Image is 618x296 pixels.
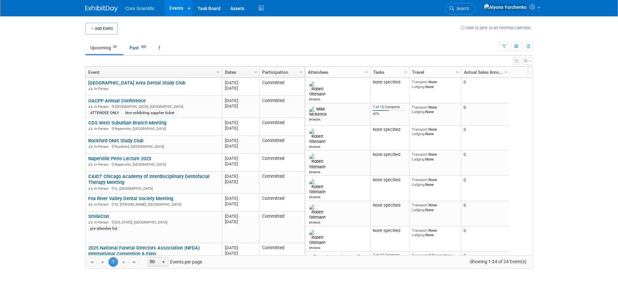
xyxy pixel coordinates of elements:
[253,70,258,75] span: Column Settings
[85,42,123,54] a: Upcoming24
[139,257,209,267] span: Events per page
[403,70,408,75] span: Column Settings
[94,162,111,167] span: In-Person
[88,104,219,109] div: [GEOGRAPHIC_DATA], [GEOGRAPHIC_DATA]
[89,162,92,166] img: In-Person Event
[88,226,119,231] div: pre attendee list
[225,174,256,179] div: [DATE]
[309,179,326,195] img: Robert Dittmann
[225,161,256,167] div: [DATE]
[215,67,222,76] a: Column Settings
[259,194,305,212] td: Committed
[309,195,321,199] div: Robert Dittmann
[238,80,239,85] span: -
[461,103,510,125] td: 0
[97,257,107,267] a: Go to the previous page
[89,145,92,148] img: In-Person Event
[309,107,327,117] img: Mike McKenna
[89,105,92,108] img: In-Person Event
[412,253,429,258] span: Transport:
[461,78,510,103] td: 0
[309,154,326,169] img: Robert Dittmann
[225,196,256,201] div: [DATE]
[373,203,406,208] div: None specified
[88,174,210,186] a: CAIDT Chicago Academy of Interdisciplinary Dentofacial Therapy Meeting
[225,125,256,131] div: [DATE]
[94,145,111,149] span: In-Person
[461,176,510,201] td: 0
[85,23,118,34] button: Add Event
[461,25,533,30] a: How to sync to an external calendar...
[309,144,321,148] div: Robert Dittmann
[94,220,111,225] span: In-Person
[238,156,239,161] span: -
[402,67,409,76] a: Column Settings
[412,253,458,263] div: 2 Reservations 1 Reservation
[119,257,129,267] a: Go to the next page
[89,202,92,206] img: In-Person Event
[88,213,109,219] a: SmileCon
[309,129,326,144] img: Robert Dittmann
[238,214,239,219] span: -
[412,80,429,84] span: Transport:
[252,67,259,76] a: Column Settings
[484,4,527,11] img: Alyona Yurchenko
[132,260,137,265] span: Go to the last page
[259,154,305,172] td: Committed
[259,118,305,136] td: Committed
[373,228,406,233] div: None specified
[225,138,256,143] div: [DATE]
[461,150,510,176] td: 0
[461,125,510,151] td: 0
[259,136,305,154] td: Committed
[308,67,366,78] a: Attendees
[373,67,405,78] a: Tasks
[88,144,219,149] div: Rockford, [GEOGRAPHIC_DATA]
[87,257,97,267] a: Go to the first page
[412,152,458,161] div: None None
[455,70,460,75] span: Column Settings
[148,257,159,266] span: 50
[298,70,304,75] span: Column Settings
[309,230,326,245] img: Robert Dittmann
[126,6,155,11] span: Core Scientific
[309,81,326,97] img: Robert Dittmann
[373,80,406,85] div: None specified
[412,177,458,187] div: None None
[259,96,305,118] td: Committed
[225,143,256,149] div: [DATE]
[373,105,406,109] div: 7 of 15 Complete
[100,260,105,265] span: Go to the previous page
[259,78,305,96] td: Committed
[412,127,458,136] div: None None
[225,85,256,91] div: [DATE]
[373,253,406,258] div: 7 of 17 Complete
[85,6,118,12] img: ExhibitDay
[238,138,239,143] span: -
[412,105,429,109] span: Transport:
[461,201,510,226] td: 0
[125,42,153,54] a: Past420
[89,87,92,90] img: In-Person Event
[88,245,200,257] a: 2025 National Funeral Directors Association (NFDA) International Convention & Expo
[412,84,425,89] span: Lodging:
[225,251,256,256] div: [DATE]
[89,187,92,190] img: In-Person Event
[412,177,429,182] span: Transport:
[161,260,166,265] span: select
[139,45,148,49] span: 420
[309,245,321,250] div: Robert Dittmann
[88,120,166,126] a: CDS West Suburban Branch Meeting
[238,120,239,125] span: -
[88,80,185,86] a: [GEOGRAPHIC_DATA] Area Dental Study Club
[309,117,321,121] div: Mike McKenna
[259,172,305,194] td: Committed
[238,174,239,179] span: -
[88,201,219,207] div: St. [PERSON_NAME], [GEOGRAPHIC_DATA]
[363,67,370,76] a: Column Settings
[121,260,127,265] span: Go to the next page
[111,45,118,49] span: 24
[373,112,406,116] div: 47%
[238,98,239,103] span: -
[412,228,458,238] div: None None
